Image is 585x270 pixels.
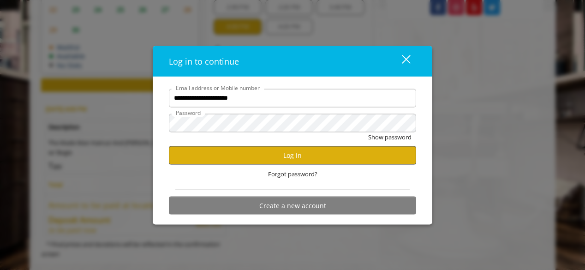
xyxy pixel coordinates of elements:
[169,146,416,164] button: Log in
[368,132,412,142] button: Show password
[268,169,317,179] span: Forgot password?
[169,55,239,66] span: Log in to continue
[169,197,416,215] button: Create a new account
[169,89,416,107] input: Email address or Mobile number
[171,83,264,92] label: Email address or Mobile number
[171,108,205,117] label: Password
[391,54,410,68] div: close dialog
[385,52,416,71] button: close dialog
[169,114,416,132] input: Password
